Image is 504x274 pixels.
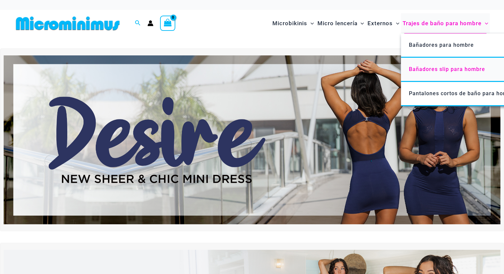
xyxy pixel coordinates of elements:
[307,15,314,32] span: Alternar menú
[366,13,401,34] a: ExternosAlternar menúAlternar menú
[367,20,393,27] font: Externos
[160,16,175,31] a: Ver carrito de compras, vacío
[270,12,491,34] nav: Navegación del sitio
[409,42,474,48] font: Bañadores para hombre
[13,16,122,31] img: MM SHOP LOGO PLANO
[317,20,357,27] font: Micro lencería
[315,13,365,34] a: Micro lenceríaAlternar menúAlternar menú
[393,15,399,32] span: Alternar menú
[271,13,315,34] a: MicrobikinisAlternar menúAlternar menú
[409,66,485,72] font: Bañadores slip para hombre
[135,19,141,28] a: Enlace del icono de búsqueda
[357,15,364,32] span: Alternar menú
[401,13,490,34] a: Trajes de baño para hombreAlternar menúAlternar menú
[147,20,153,26] a: Enlace del icono de la cuenta
[272,20,307,27] font: Microbikinis
[403,20,481,27] font: Trajes de baño para hombre
[481,15,488,32] span: Alternar menú
[4,55,500,224] img: Vestido azul marino Desire me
